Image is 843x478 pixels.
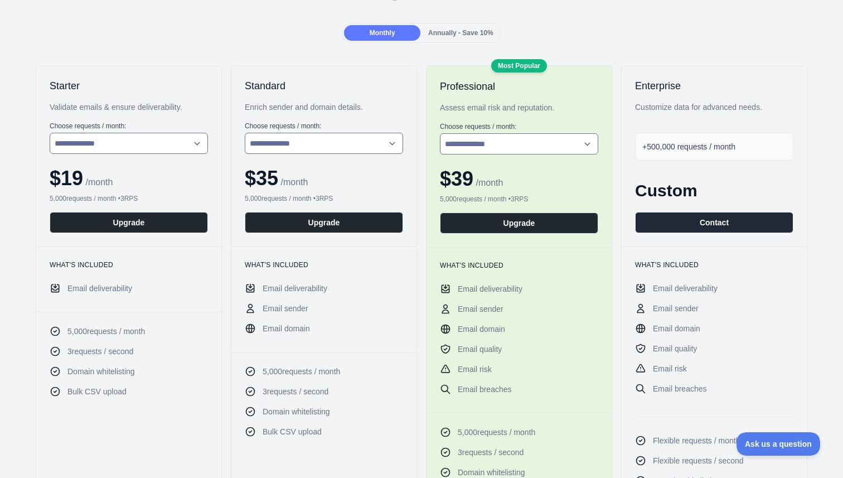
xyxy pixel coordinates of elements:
span: $ 39 [440,167,473,190]
div: 5,000 requests / month • 3 RPS [245,194,403,203]
span: / month [473,178,503,187]
span: Custom [635,181,697,200]
div: 5,000 requests / month • 3 RPS [440,195,598,204]
span: / month [278,177,308,187]
iframe: Toggle Customer Support [737,432,821,456]
button: Upgrade [245,212,403,233]
button: Contact [635,212,793,233]
button: Upgrade [440,213,598,234]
